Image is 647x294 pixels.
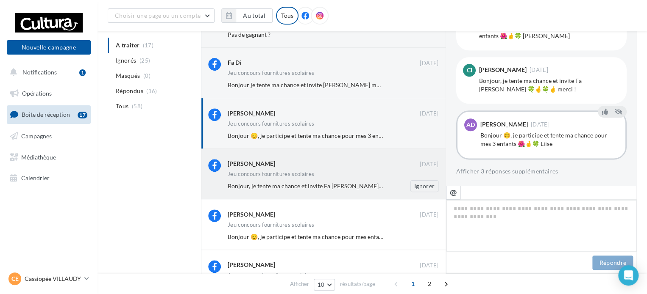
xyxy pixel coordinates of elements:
[22,111,70,118] span: Boîte de réception
[314,279,335,291] button: 10
[228,132,428,139] span: Bonjour 😊, je participe et tente ma chance pour mes 3 enfants 🌺🤞🍀 Liise
[79,69,86,76] div: 1
[318,281,325,288] span: 10
[11,275,19,283] span: Ce
[228,159,275,168] div: [PERSON_NAME]
[228,121,314,126] div: Jeu concours fournitures scolaires
[410,180,438,192] button: Ignorer
[406,277,420,291] span: 1
[420,262,438,269] span: [DATE]
[466,121,475,129] span: AD
[467,66,472,74] span: CI
[228,222,314,228] div: Jeu concours fournitures scolaires
[479,77,620,93] div: Bonjour, je tente ma chance et invite Fa [PERSON_NAME] 🍀🤞🍀🤞 merci !
[132,103,142,110] span: (58)
[290,280,309,288] span: Afficher
[7,40,91,55] button: Nouvelle campagne
[116,71,140,80] span: Masqués
[21,153,56,160] span: Médiathèque
[143,72,151,79] span: (0)
[479,67,527,73] div: [PERSON_NAME]
[7,271,91,287] a: Ce Cassiopée VILLAUDY
[139,57,150,64] span: (25)
[228,233,458,240] span: Bonjour 😊, je participe et tente ma chance pour mes enfants 🌺🤞🍀 [PERSON_NAME]
[456,166,558,176] button: Afficher 3 réponses supplémentaires
[340,280,375,288] span: résultats/page
[228,31,271,38] span: Pas de gagnant ?
[221,8,273,23] button: Au total
[479,23,620,40] div: Bonjour 😊, je participe et tente ma chance pour mes enfants 🌺🤞🍀 [PERSON_NAME]
[5,127,92,145] a: Campagnes
[420,60,438,67] span: [DATE]
[592,256,633,270] button: Répondre
[420,161,438,168] span: [DATE]
[115,12,201,19] span: Choisir une page ou un compte
[116,102,128,110] span: Tous
[531,122,549,127] span: [DATE]
[228,182,429,190] span: Bonjour, je tente ma chance et invite Fa [PERSON_NAME] 🍀🤞🍀🤞 merci !
[450,188,457,196] i: @
[21,132,52,140] span: Campagnes
[78,112,87,118] div: 17
[21,174,50,181] span: Calendrier
[146,88,157,94] span: (16)
[5,169,92,187] a: Calendrier
[236,8,273,23] button: Au total
[618,265,639,286] div: Open Intercom Messenger
[228,261,275,269] div: [PERSON_NAME]
[530,67,548,73] span: [DATE]
[25,275,81,283] p: Cassiopée VILLAUDY
[5,105,92,124] a: Boîte de réception17
[228,171,314,177] div: Jeu concours fournitures scolaires
[276,7,298,25] div: Tous
[228,272,314,278] div: Jeu concours fournitures scolaires
[116,87,143,95] span: Répondus
[228,70,314,76] div: Jeu concours fournitures scolaires
[480,121,528,127] div: [PERSON_NAME]
[228,210,275,219] div: [PERSON_NAME]
[108,8,215,23] button: Choisir une page ou un compte
[5,85,92,102] a: Opérations
[480,131,619,148] div: Bonjour 😊, je participe et tente ma chance pour mes 3 enfants 🌺🤞🍀 Liise
[420,211,438,219] span: [DATE]
[420,110,438,118] span: [DATE]
[5,148,92,166] a: Médiathèque
[228,58,241,67] div: Fa Di
[22,90,52,97] span: Opérations
[5,63,89,81] button: Notifications 1
[116,56,136,65] span: Ignorés
[22,69,57,76] span: Notifications
[446,185,460,200] button: @
[228,81,410,88] span: Bonjour je tente ma chance et invite [PERSON_NAME] merci 🤞🤞🤞
[423,277,436,291] span: 2
[228,109,275,118] div: [PERSON_NAME]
